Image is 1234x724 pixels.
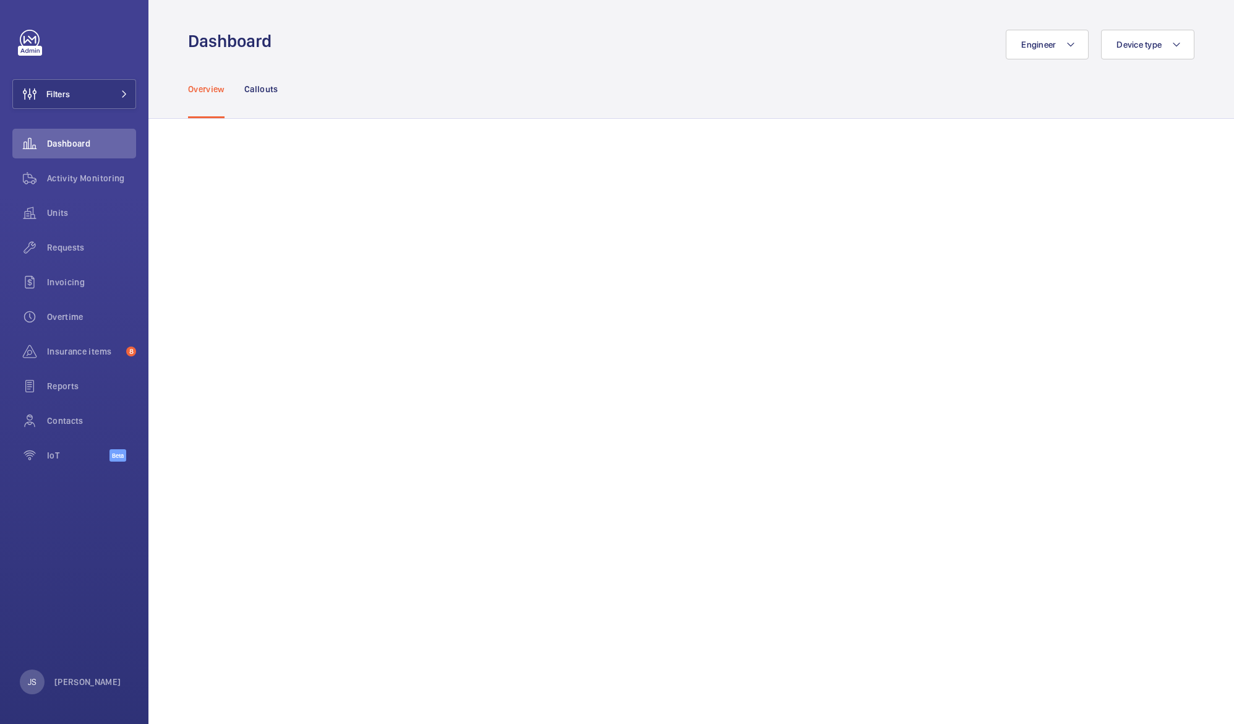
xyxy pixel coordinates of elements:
[1101,30,1194,59] button: Device type
[47,380,136,392] span: Reports
[47,137,136,150] span: Dashboard
[188,83,225,95] p: Overview
[47,172,136,184] span: Activity Monitoring
[47,276,136,288] span: Invoicing
[1021,40,1056,50] span: Engineer
[1116,40,1162,50] span: Device type
[126,347,136,356] span: 8
[244,83,278,95] p: Callouts
[47,449,109,462] span: IoT
[47,241,136,254] span: Requests
[12,79,136,109] button: Filters
[47,345,121,358] span: Insurance items
[47,415,136,427] span: Contacts
[47,207,136,219] span: Units
[109,449,126,462] span: Beta
[46,88,70,100] span: Filters
[47,311,136,323] span: Overtime
[54,676,121,688] p: [PERSON_NAME]
[28,676,36,688] p: JS
[188,30,279,53] h1: Dashboard
[1006,30,1089,59] button: Engineer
